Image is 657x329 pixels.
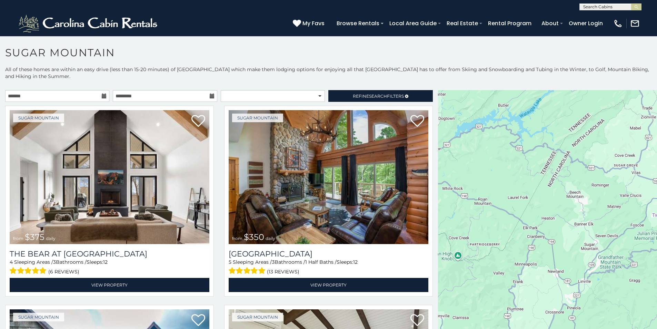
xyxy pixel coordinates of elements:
img: White-1-2.png [17,13,160,34]
a: Add to favorites [410,114,424,129]
a: Local Area Guide [386,17,440,29]
a: Rental Program [485,17,535,29]
span: (13 reviews) [267,267,299,276]
a: The Bear At [GEOGRAPHIC_DATA] [10,249,209,259]
h3: The Bear At Sugar Mountain [10,249,209,259]
span: daily [46,236,56,241]
a: The Bear At Sugar Mountain from $375 daily [10,110,209,244]
a: Real Estate [443,17,481,29]
span: $375 [25,232,44,242]
span: daily [266,236,275,241]
span: 3 [53,259,56,265]
a: RefineSearchFilters [328,90,432,102]
a: View Property [10,278,209,292]
a: Add to favorites [191,313,205,328]
a: [GEOGRAPHIC_DATA] [229,249,428,259]
a: Sugar Mountain [232,114,283,122]
a: Browse Rentals [333,17,383,29]
img: Grouse Moor Lodge [229,110,428,244]
h3: Grouse Moor Lodge [229,249,428,259]
span: from [232,236,242,241]
span: from [13,236,23,241]
span: 1 Half Baths / [305,259,337,265]
span: 12 [353,259,358,265]
span: 5 [229,259,231,265]
a: Grouse Moor Lodge from $350 daily [229,110,428,244]
span: Search [369,94,387,99]
span: $350 [244,232,264,242]
span: Refine Filters [353,94,404,99]
a: My Favs [293,19,326,28]
a: About [538,17,562,29]
img: The Bear At Sugar Mountain [10,110,209,244]
span: 4 [10,259,13,265]
div: Sleeping Areas / Bathrooms / Sleeps: [10,259,209,276]
img: mail-regular-white.png [630,19,640,28]
span: 12 [103,259,108,265]
span: (6 reviews) [48,267,79,276]
a: Sugar Mountain [232,313,283,321]
a: Sugar Mountain [13,313,64,321]
a: Add to favorites [410,313,424,328]
a: Owner Login [565,17,606,29]
span: My Favs [302,19,325,28]
a: View Property [229,278,428,292]
div: Sleeping Areas / Bathrooms / Sleeps: [229,259,428,276]
span: 3 [272,259,275,265]
a: Sugar Mountain [13,114,64,122]
a: Add to favorites [191,114,205,129]
img: phone-regular-white.png [613,19,623,28]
